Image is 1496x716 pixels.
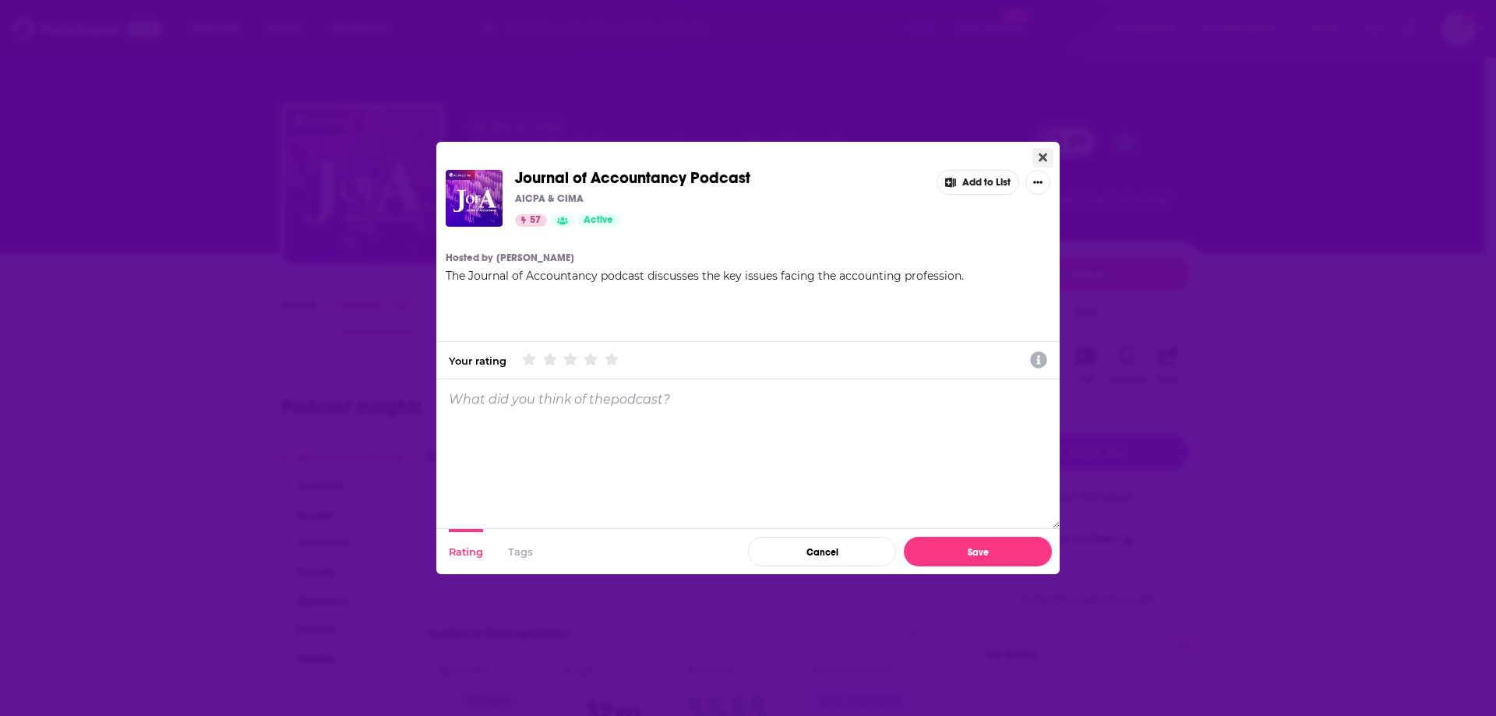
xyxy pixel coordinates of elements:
a: Active [577,214,619,227]
button: Close [1032,148,1053,168]
p: What did you think of the podcast ? [449,392,670,407]
button: Save [904,537,1052,566]
a: Journal of Accountancy Podcast [515,170,750,187]
button: Add to List [937,170,1019,195]
button: Rating [449,529,483,574]
a: 57 [515,214,547,227]
button: Tags [508,529,533,574]
div: Your rating [449,354,506,367]
p: AICPA & CIMA [515,192,584,205]
img: Journal of Accountancy Podcast [446,170,503,227]
button: Show More Button [1025,170,1050,195]
a: Show additional information [1030,350,1047,372]
span: Journal of Accountancy Podcast [515,168,750,188]
a: [PERSON_NAME] [496,252,574,264]
span: 57 [530,213,541,228]
span: The Journal of Accountancy podcast discusses the key issues facing the accounting profession. [446,269,964,283]
span: Active [584,213,613,228]
h4: Hosted by [446,252,492,264]
button: Cancel [748,537,896,566]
